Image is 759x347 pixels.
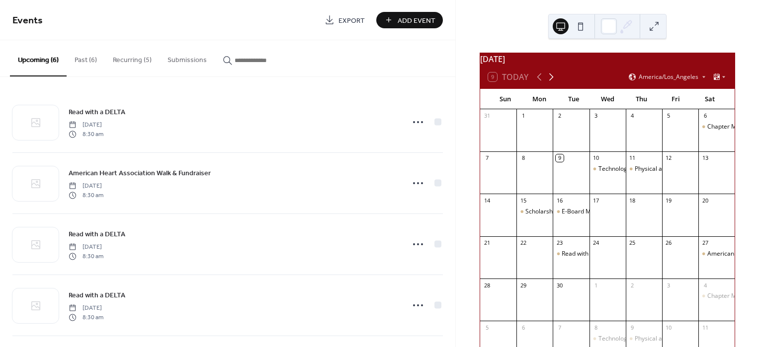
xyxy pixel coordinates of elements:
[69,229,125,240] span: Read with a DELTA
[639,74,698,80] span: America/Los_Angeles
[698,123,735,131] div: Chapter Meeting
[483,197,491,204] div: 14
[483,324,491,331] div: 5
[12,11,43,30] span: Events
[626,335,662,343] div: Physical and Mental Health Committee
[629,239,636,247] div: 25
[317,12,372,28] a: Export
[160,40,215,75] button: Submissions
[556,324,563,331] div: 7
[665,154,673,162] div: 12
[483,281,491,289] div: 28
[69,289,125,301] a: Read with a DELTA
[590,165,626,173] div: Technology Committee Meeting
[10,40,67,76] button: Upcoming (6)
[592,197,600,204] div: 17
[592,239,600,247] div: 24
[556,281,563,289] div: 30
[701,324,709,331] div: 11
[659,89,693,109] div: Fri
[69,106,125,118] a: Read with a DELTA
[525,208,582,216] div: Scholarship Meeting
[69,121,103,130] span: [DATE]
[562,208,608,216] div: E-Board Meeting
[522,89,557,109] div: Mon
[69,228,125,240] a: Read with a DELTA
[556,239,563,247] div: 23
[629,281,636,289] div: 2
[665,197,673,204] div: 19
[665,239,673,247] div: 26
[519,197,527,204] div: 15
[488,89,522,109] div: Sun
[67,40,105,75] button: Past (6)
[376,12,443,28] button: Add Event
[592,281,600,289] div: 1
[553,250,589,258] div: Read with a DELTA
[483,154,491,162] div: 7
[629,197,636,204] div: 18
[519,239,527,247] div: 22
[692,89,727,109] div: Sat
[629,112,636,120] div: 4
[69,191,103,200] span: 8:30 am
[69,182,103,191] span: [DATE]
[69,252,103,261] span: 8:30 am
[556,112,563,120] div: 2
[701,197,709,204] div: 20
[665,112,673,120] div: 5
[556,154,563,162] div: 9
[629,154,636,162] div: 11
[592,324,600,331] div: 8
[519,154,527,162] div: 8
[553,208,589,216] div: E-Board Meeting
[665,324,673,331] div: 10
[516,208,553,216] div: Scholarship Meeting
[519,112,527,120] div: 1
[69,168,211,179] span: American Heart Association Walk & Fundraiser
[629,324,636,331] div: 9
[592,154,600,162] div: 10
[483,112,491,120] div: 31
[69,313,103,322] span: 8:30 am
[598,165,687,173] div: Technology Committee Meeting
[562,250,613,258] div: Read with a DELTA
[624,89,659,109] div: Thu
[519,324,527,331] div: 6
[69,290,125,301] span: Read with a DELTA
[701,281,709,289] div: 4
[626,165,662,173] div: Physical and Mental Health Committee
[105,40,160,75] button: Recurring (5)
[69,130,103,139] span: 8:30 am
[590,89,625,109] div: Wed
[635,335,742,343] div: Physical and Mental Health Committee
[556,89,590,109] div: Tue
[698,250,735,258] div: American Heart Association Walk & Fundraiser
[707,292,754,300] div: Chapter Meeting
[598,335,687,343] div: Technology Committee Meeting
[556,197,563,204] div: 16
[701,239,709,247] div: 27
[698,292,735,300] div: Chapter Meeting
[519,281,527,289] div: 29
[701,112,709,120] div: 6
[69,243,103,252] span: [DATE]
[592,112,600,120] div: 3
[483,239,491,247] div: 21
[707,123,754,131] div: Chapter Meeting
[665,281,673,289] div: 3
[480,53,735,65] div: [DATE]
[398,15,435,26] span: Add Event
[635,165,742,173] div: Physical and Mental Health Committee
[701,154,709,162] div: 13
[69,167,211,179] a: American Heart Association Walk & Fundraiser
[69,304,103,313] span: [DATE]
[590,335,626,343] div: Technology Committee Meeting
[338,15,365,26] span: Export
[69,107,125,118] span: Read with a DELTA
